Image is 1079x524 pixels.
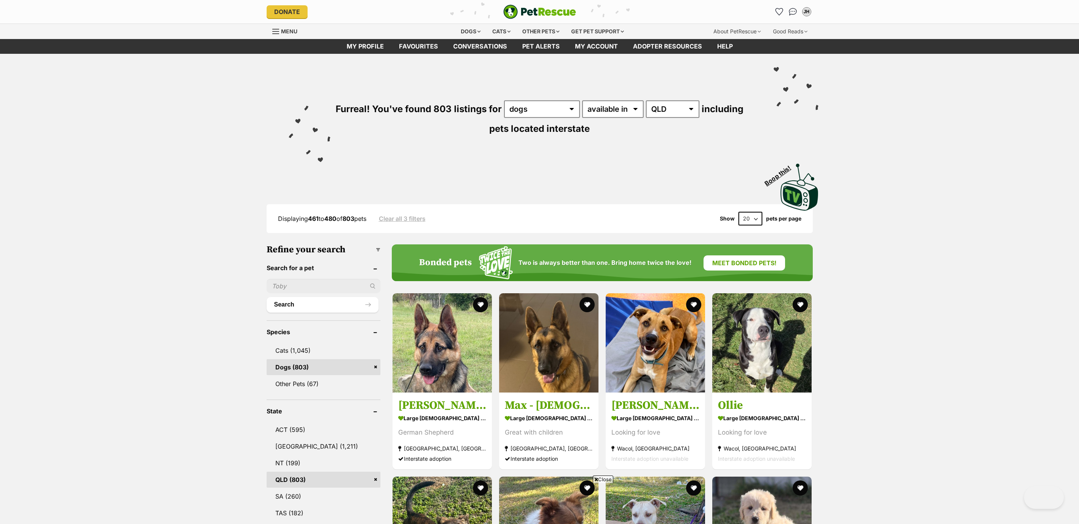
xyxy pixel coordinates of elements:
div: About PetRescue [708,24,766,39]
a: My account [567,39,625,54]
button: Search [267,297,379,312]
strong: 461 [308,215,319,222]
a: QLD (803) [267,472,380,488]
label: pets per page [766,216,801,222]
button: favourite [473,480,488,496]
a: Adopter resources [625,39,710,54]
img: PetRescue TV logo [781,164,818,211]
a: Max - [DEMOGRAPHIC_DATA] large [DEMOGRAPHIC_DATA] Dog Great with children [GEOGRAPHIC_DATA], [GEO... [499,393,598,469]
button: favourite [686,480,701,496]
div: Interstate adoption [398,454,486,464]
div: Dogs [455,24,486,39]
h3: [PERSON_NAME] [398,398,486,413]
a: Boop this! [781,157,818,212]
a: Meet bonded pets! [704,255,785,271]
strong: [GEOGRAPHIC_DATA], [GEOGRAPHIC_DATA] [398,443,486,454]
span: Interstate adoption unavailable [718,455,795,462]
h3: Max - [DEMOGRAPHIC_DATA] [505,398,593,413]
span: Two is always better than one. Bring home twice the love! [518,259,691,266]
div: Get pet support [566,24,629,39]
a: NT (199) [267,455,380,471]
img: Seth - Kelpie x American Staffordshire Bull Terrier Dog [606,293,705,393]
strong: Wacol, [GEOGRAPHIC_DATA] [611,443,699,454]
a: [GEOGRAPHIC_DATA] (1,211) [267,438,380,454]
button: favourite [473,297,488,312]
a: Pet alerts [515,39,567,54]
strong: 803 [342,215,354,222]
a: Ollie large [DEMOGRAPHIC_DATA] Dog Looking for love Wacol, [GEOGRAPHIC_DATA] Interstate adoption ... [712,393,812,469]
h3: Refine your search [267,244,380,255]
span: including pets located interstate [489,103,743,134]
div: Cats [487,24,516,39]
a: [PERSON_NAME] large [DEMOGRAPHIC_DATA] Dog Looking for love Wacol, [GEOGRAPHIC_DATA] Interstate a... [606,393,705,469]
img: Ollie - Kelpie x American Staffordshire Bull Terrier Dog [712,293,812,393]
header: Search for a pet [267,264,380,271]
div: Other pets [517,24,565,39]
a: Donate [267,5,308,18]
button: favourite [580,297,595,312]
header: State [267,408,380,415]
a: SA (260) [267,488,380,504]
button: favourite [686,297,701,312]
strong: Wacol, [GEOGRAPHIC_DATA] [718,443,806,454]
a: My profile [339,39,391,54]
input: Toby [267,279,380,293]
a: Menu [272,24,303,38]
strong: 480 [324,215,336,222]
span: Close [593,476,613,483]
ul: Account quick links [773,6,813,18]
a: Conversations [787,6,799,18]
button: My account [801,6,813,18]
span: Menu [281,28,297,34]
h4: Bonded pets [419,258,472,268]
span: Show [720,216,735,222]
img: chat-41dd97257d64d25036548639549fe6c8038ab92f7586957e7f3b1b290dea8141.svg [789,8,797,16]
a: Clear all 3 filters [379,215,426,222]
strong: [GEOGRAPHIC_DATA], [GEOGRAPHIC_DATA] [505,443,593,454]
button: favourite [793,297,808,312]
span: Boop this! [763,160,798,187]
img: Squiggle [479,246,513,279]
a: ACT (595) [267,422,380,438]
h3: [PERSON_NAME] [611,398,699,413]
div: Looking for love [718,427,806,438]
a: Dogs (803) [267,359,380,375]
div: Looking for love [611,427,699,438]
div: JH [803,8,810,16]
div: Good Reads [768,24,813,39]
strong: large [DEMOGRAPHIC_DATA] Dog [718,413,806,424]
iframe: Advertisement [356,486,724,520]
strong: large [DEMOGRAPHIC_DATA] Dog [398,413,486,424]
a: Other Pets (67) [267,376,380,392]
div: Interstate adoption [505,454,593,464]
header: Species [267,328,380,335]
strong: large [DEMOGRAPHIC_DATA] Dog [611,413,699,424]
img: Flynn - German Shepherd Dog [393,293,492,393]
a: Favourites [773,6,785,18]
strong: large [DEMOGRAPHIC_DATA] Dog [505,413,593,424]
a: PetRescue [503,5,576,19]
button: favourite [793,480,808,496]
img: Max - 2yr old - German Shepherd Dog [499,293,598,393]
button: favourite [580,480,595,496]
a: Cats (1,045) [267,343,380,358]
span: Furreal! You've found 803 listings for [336,103,502,114]
span: Displaying to of pets [278,215,366,222]
span: Interstate adoption unavailable [611,455,688,462]
div: German Shepherd [398,427,486,438]
div: Great with children [505,427,593,438]
a: Help [710,39,740,54]
a: conversations [446,39,515,54]
a: [PERSON_NAME] large [DEMOGRAPHIC_DATA] Dog German Shepherd [GEOGRAPHIC_DATA], [GEOGRAPHIC_DATA] I... [393,393,492,469]
iframe: Help Scout Beacon - Open [1024,486,1064,509]
a: Favourites [391,39,446,54]
h3: Ollie [718,398,806,413]
img: logo-e224e6f780fb5917bec1dbf3a21bbac754714ae5b6737aabdf751b685950b380.svg [503,5,576,19]
a: TAS (182) [267,505,380,521]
